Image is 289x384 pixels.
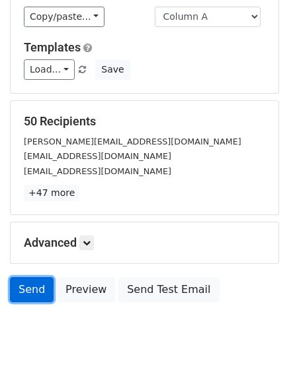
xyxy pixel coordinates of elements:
button: Save [95,59,130,80]
small: [EMAIL_ADDRESS][DOMAIN_NAME] [24,166,171,176]
a: +47 more [24,185,79,201]
a: Send Test Email [118,277,219,302]
a: Send [10,277,54,302]
small: [EMAIL_ADDRESS][DOMAIN_NAME] [24,151,171,161]
h5: 50 Recipients [24,114,265,129]
a: Preview [57,277,115,302]
a: Templates [24,40,81,54]
small: [PERSON_NAME][EMAIL_ADDRESS][DOMAIN_NAME] [24,137,241,146]
iframe: Chat Widget [223,321,289,384]
h5: Advanced [24,236,265,250]
a: Copy/paste... [24,7,104,27]
a: Load... [24,59,75,80]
